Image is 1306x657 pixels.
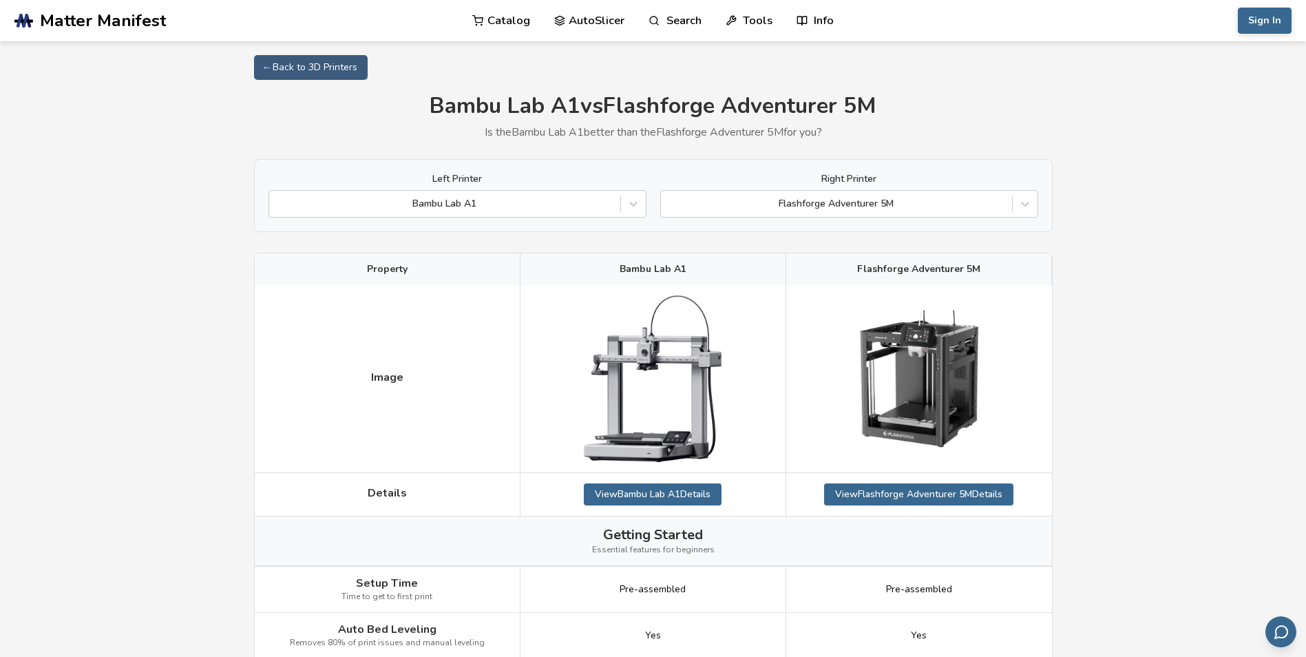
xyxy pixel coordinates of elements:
[356,577,418,590] span: Setup Time
[341,592,432,602] span: Time to get to first print
[368,487,407,499] span: Details
[886,584,952,595] span: Pre-assembled
[371,371,403,384] span: Image
[276,198,279,209] input: Bambu Lab A1
[40,11,166,30] span: Matter Manifest
[1265,616,1296,647] button: Send feedback via email
[603,527,703,543] span: Getting Started
[254,55,368,80] a: ← Back to 3D Printers
[1238,8,1292,34] button: Sign In
[645,630,661,641] span: Yes
[290,638,485,648] span: Removes 80% of print issues and manual leveling
[254,94,1053,119] h1: Bambu Lab A1 vs Flashforge Adventurer 5M
[824,483,1013,505] a: ViewFlashforge Adventurer 5MDetails
[367,264,408,275] span: Property
[592,545,715,555] span: Essential features for beginners
[668,198,671,209] input: Flashforge Adventurer 5M
[620,584,686,595] span: Pre-assembled
[620,264,686,275] span: Bambu Lab A1
[584,295,722,461] img: Bambu Lab A1
[911,630,927,641] span: Yes
[338,623,436,636] span: Auto Bed Leveling
[254,126,1053,138] p: Is the Bambu Lab A1 better than the Flashforge Adventurer 5M for you?
[857,264,980,275] span: Flashforge Adventurer 5M
[660,174,1038,185] label: Right Printer
[584,483,722,505] a: ViewBambu Lab A1Details
[850,310,988,448] img: Flashforge Adventurer 5M
[268,174,646,185] label: Left Printer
